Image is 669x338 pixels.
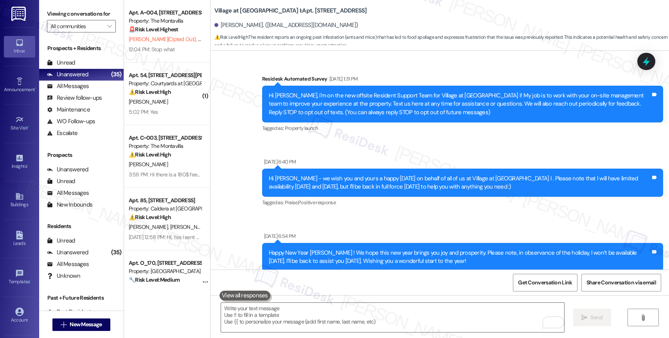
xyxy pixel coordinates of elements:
[298,199,336,206] span: Positive response
[214,34,248,40] strong: ⚠️ Risk Level: High
[640,315,646,321] i: 
[129,26,178,33] strong: 🚨 Risk Level: Highest
[28,124,29,129] span: •
[262,232,296,240] div: [DATE] 6:54 PM
[170,223,209,230] span: [PERSON_NAME]
[47,248,88,257] div: Unanswered
[4,190,35,211] a: Buildings
[129,134,201,142] div: Apt. C~003, [STREET_ADDRESS]
[47,106,90,114] div: Maintenance
[61,322,67,328] i: 
[129,223,170,230] span: [PERSON_NAME]
[35,86,36,91] span: •
[129,234,436,241] div: [DATE] 12:58 PM: Hi, Yes i sent an email about us paying that late no later than the 15th. Thank ...
[47,59,75,67] div: Unread
[269,174,651,191] div: Hi [PERSON_NAME] - we wish you and yours a happy [DATE] on behalf of all of us at Village at [GEO...
[47,189,89,197] div: All Messages
[327,75,358,83] div: [DATE] 1:31 PM
[52,318,110,331] button: New Message
[262,158,296,166] div: [DATE] 6:40 PM
[129,196,201,205] div: Apt. 85, [STREET_ADDRESS]
[47,260,89,268] div: All Messages
[129,17,201,25] div: Property: The Montavilla
[47,272,80,280] div: Unknown
[107,23,111,29] i: 
[129,79,201,88] div: Property: Courtyards at [GEOGRAPHIC_DATA]
[129,142,201,150] div: Property: The Montavilla
[4,305,35,326] a: Account
[129,205,201,213] div: Property: Caldera at [GEOGRAPHIC_DATA]
[285,199,298,206] span: Praise ,
[221,303,564,332] textarea: To enrich screen reader interactions, please activate Accessibility in Grammarly extension settings
[4,267,35,288] a: Templates •
[129,9,201,17] div: Apt. A~004, [STREET_ADDRESS]
[30,278,31,283] span: •
[39,44,124,52] div: Prospects + Residents
[129,276,180,283] strong: 🔧 Risk Level: Medium
[285,125,318,131] span: Property launch
[109,246,124,259] div: (35)
[129,36,198,43] span: [PERSON_NAME] (Opted Out)
[47,82,89,90] div: All Messages
[513,274,577,291] button: Get Conversation Link
[129,71,201,79] div: Apt. 54, [STREET_ADDRESS][PERSON_NAME]
[39,151,124,159] div: Prospects
[129,98,168,105] span: [PERSON_NAME]
[129,161,168,168] span: [PERSON_NAME]
[262,197,663,208] div: Tagged as:
[129,151,171,158] strong: ⚠️ Risk Level: High
[47,201,92,209] div: New Inbounds
[573,309,611,326] button: Send
[129,88,171,95] strong: ⚠️ Risk Level: High
[47,237,75,245] div: Unread
[581,274,661,291] button: Share Conversation via email
[47,70,88,79] div: Unanswered
[129,214,171,221] strong: ⚠️ Risk Level: High
[129,259,201,267] div: Apt. O_170, [STREET_ADDRESS]
[109,68,124,81] div: (35)
[11,7,27,21] img: ResiDesk Logo
[586,279,656,287] span: Share Conversation via email
[47,8,116,20] label: Viewing conversations for
[129,267,201,275] div: Property: [GEOGRAPHIC_DATA]
[518,279,572,287] span: Get Conversation Link
[590,313,602,322] span: Send
[47,165,88,174] div: Unanswered
[4,36,35,57] a: Inbox
[4,228,35,250] a: Leads
[129,108,158,115] div: 5:02 PM: Yes
[262,122,663,134] div: Tagged as:
[70,320,102,329] span: New Message
[214,21,358,29] div: [PERSON_NAME]. ([EMAIL_ADDRESS][DOMAIN_NAME])
[39,222,124,230] div: Residents
[4,113,35,134] a: Site Visit •
[47,117,95,126] div: WO Follow-ups
[47,129,77,137] div: Escalate
[47,94,102,102] div: Review follow-ups
[269,92,651,117] div: Hi [PERSON_NAME], I'm on the new offsite Resident Support Team for Village at [GEOGRAPHIC_DATA] I...
[50,20,103,32] input: All communities
[39,294,124,302] div: Past + Future Residents
[129,171,408,178] div: 3:58 PM: Hi there is a 180$ fee saying there are damages but there is nothing saying what these d...
[47,177,75,185] div: Unread
[262,75,663,86] div: Residesk Automated Survey
[581,315,587,321] i: 
[214,7,367,15] b: Village at [GEOGRAPHIC_DATA] I: Apt. [STREET_ADDRESS]
[129,46,175,53] div: 12:04 PM: Stop what
[47,308,94,316] div: Past Residents
[269,249,651,266] div: Happy New Year [PERSON_NAME] ! We hope this new year brings you joy and prosperity. Please note, ...
[214,33,669,50] span: : The resident reports an ongoing pest infestation (ants and mice) that has led to food spoilage ...
[27,162,28,168] span: •
[4,151,35,173] a: Insights •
